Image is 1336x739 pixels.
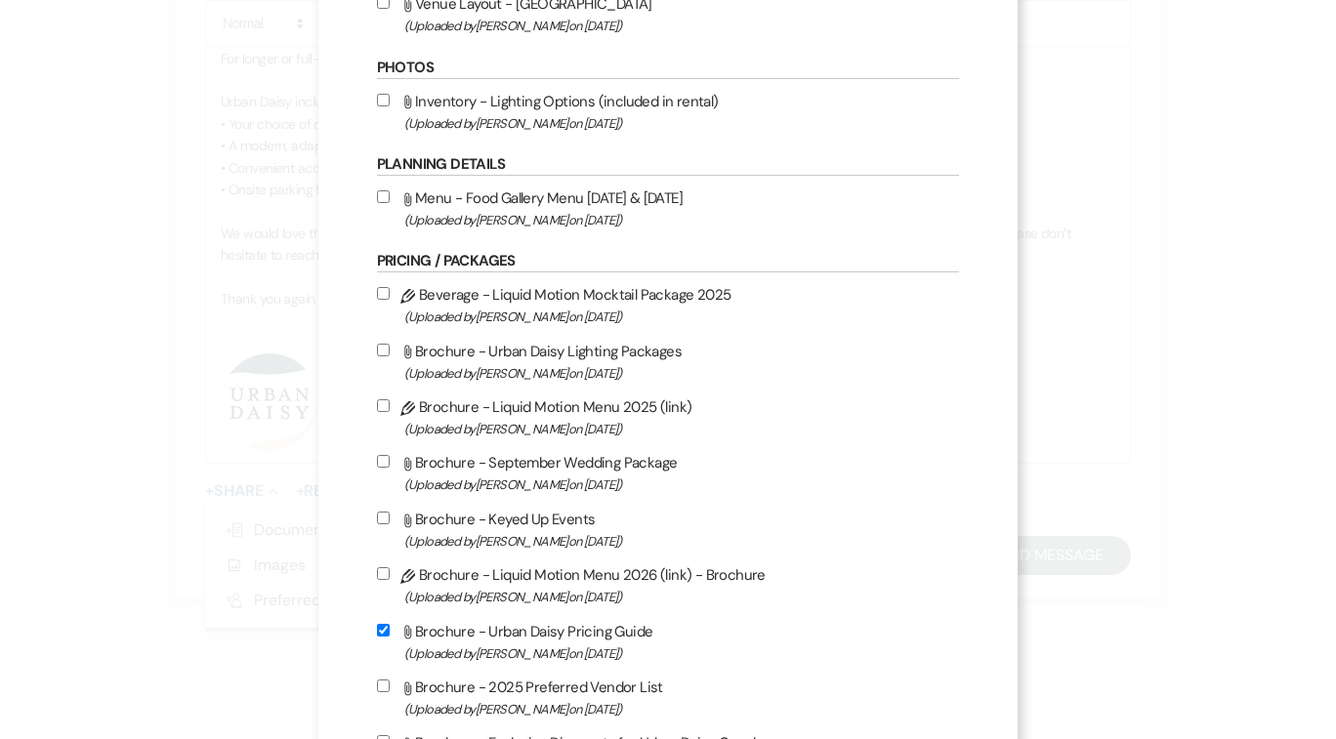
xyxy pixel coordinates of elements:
label: Brochure - Liquid Motion Menu 2025 (link) [377,394,960,440]
label: Brochure - 2025 Preferred Vendor List [377,675,960,720]
label: Menu - Food Gallery Menu [DATE] & [DATE] [377,185,960,231]
span: (Uploaded by [PERSON_NAME] on [DATE] ) [404,642,960,665]
label: Beverage - Liquid Motion Mocktail Package 2025 [377,282,960,328]
input: Brochure - Liquid Motion Menu 2026 (link) - Brochure(Uploaded by[PERSON_NAME]on [DATE]) [377,567,390,580]
span: (Uploaded by [PERSON_NAME] on [DATE] ) [404,209,960,231]
label: Brochure - Urban Daisy Lighting Packages [377,339,960,385]
span: (Uploaded by [PERSON_NAME] on [DATE] ) [404,418,960,440]
input: Brochure - 2025 Preferred Vendor List(Uploaded by[PERSON_NAME]on [DATE]) [377,679,390,692]
span: (Uploaded by [PERSON_NAME] on [DATE] ) [404,473,960,496]
label: Brochure - Keyed Up Events [377,507,960,553]
span: (Uploaded by [PERSON_NAME] on [DATE] ) [404,112,960,135]
span: (Uploaded by [PERSON_NAME] on [DATE] ) [404,362,960,385]
h6: Planning Details [377,154,960,176]
input: Menu - Food Gallery Menu [DATE] & [DATE](Uploaded by[PERSON_NAME]on [DATE]) [377,190,390,203]
label: Inventory - Lighting Options (included in rental) [377,89,960,135]
span: (Uploaded by [PERSON_NAME] on [DATE] ) [404,15,960,37]
label: Brochure - Urban Daisy Pricing Guide [377,619,960,665]
span: (Uploaded by [PERSON_NAME] on [DATE] ) [404,698,960,720]
input: Beverage - Liquid Motion Mocktail Package 2025(Uploaded by[PERSON_NAME]on [DATE]) [377,287,390,300]
h6: Photos [377,58,960,79]
span: (Uploaded by [PERSON_NAME] on [DATE] ) [404,586,960,608]
input: Inventory - Lighting Options (included in rental)(Uploaded by[PERSON_NAME]on [DATE]) [377,94,390,106]
span: (Uploaded by [PERSON_NAME] on [DATE] ) [404,530,960,553]
h6: Pricing / Packages [377,251,960,272]
input: Brochure - Keyed Up Events(Uploaded by[PERSON_NAME]on [DATE]) [377,512,390,524]
input: Brochure - Liquid Motion Menu 2025 (link)(Uploaded by[PERSON_NAME]on [DATE]) [377,399,390,412]
span: (Uploaded by [PERSON_NAME] on [DATE] ) [404,306,960,328]
input: Brochure - September Wedding Package(Uploaded by[PERSON_NAME]on [DATE]) [377,455,390,468]
label: Brochure - Liquid Motion Menu 2026 (link) - Brochure [377,562,960,608]
input: Brochure - Urban Daisy Pricing Guide(Uploaded by[PERSON_NAME]on [DATE]) [377,624,390,636]
label: Brochure - September Wedding Package [377,450,960,496]
input: Brochure - Urban Daisy Lighting Packages(Uploaded by[PERSON_NAME]on [DATE]) [377,344,390,356]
